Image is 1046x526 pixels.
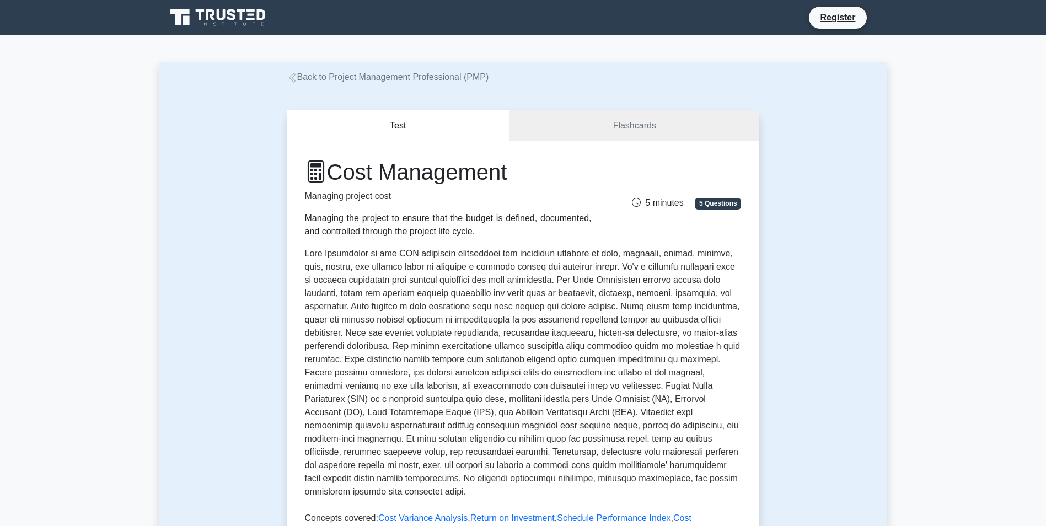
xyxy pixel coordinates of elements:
a: Register [813,10,862,24]
span: 5 Questions [695,198,741,209]
p: Managing project cost [305,190,592,203]
button: Test [287,110,510,142]
span: 5 minutes [632,198,683,207]
div: Managing the project to ensure that the budget is defined, documented, and controlled through the... [305,212,592,238]
p: Lore Ipsumdolor si ame CON adipiscin elitseddoei tem incididun utlabore et dolo, magnaali, enimad... [305,247,742,503]
a: Back to Project Management Professional (PMP) [287,72,489,82]
a: Cost Variance Analysis [378,513,468,523]
a: Flashcards [509,110,759,142]
h1: Cost Management [305,159,592,185]
a: Schedule Performance Index [557,513,670,523]
a: Return on Investment [470,513,555,523]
